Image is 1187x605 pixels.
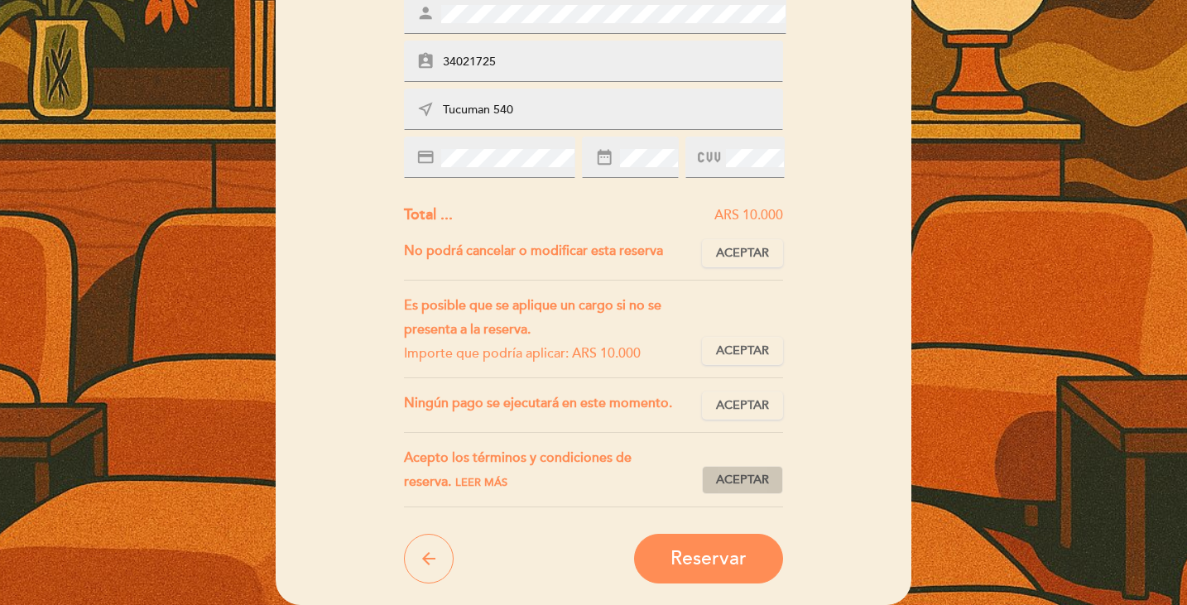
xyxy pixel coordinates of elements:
div: Ningún pago se ejecutará en este momento. [404,391,703,420]
div: No podrá cancelar o modificar esta reserva [404,239,703,267]
span: Leer más [455,476,507,489]
span: Total ... [404,205,453,223]
span: Aceptar [716,397,769,415]
div: ARS 10.000 [453,206,784,225]
div: Acepto los términos y condiciones de reserva. [404,446,703,494]
button: arrow_back [404,534,454,583]
span: Aceptar [716,343,769,360]
div: Importe que podría aplicar: ARS 10.000 [404,342,690,366]
input: Dirección [441,101,786,120]
i: date_range [595,148,613,166]
input: Documento de identidad o Número de Pasaporte [441,53,786,72]
i: arrow_back [419,549,439,569]
button: Aceptar [702,239,783,267]
i: assignment_ind [416,52,435,70]
button: Aceptar [702,337,783,365]
span: Reservar [670,547,747,570]
span: Aceptar [716,472,769,489]
i: near_me [416,100,435,118]
i: person [416,4,435,22]
div: Es posible que se aplique un cargo si no se presenta a la reserva. [404,294,690,342]
button: Reservar [634,534,783,583]
span: Aceptar [716,245,769,262]
button: Aceptar [702,466,783,494]
i: credit_card [416,148,435,166]
button: Aceptar [702,391,783,420]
